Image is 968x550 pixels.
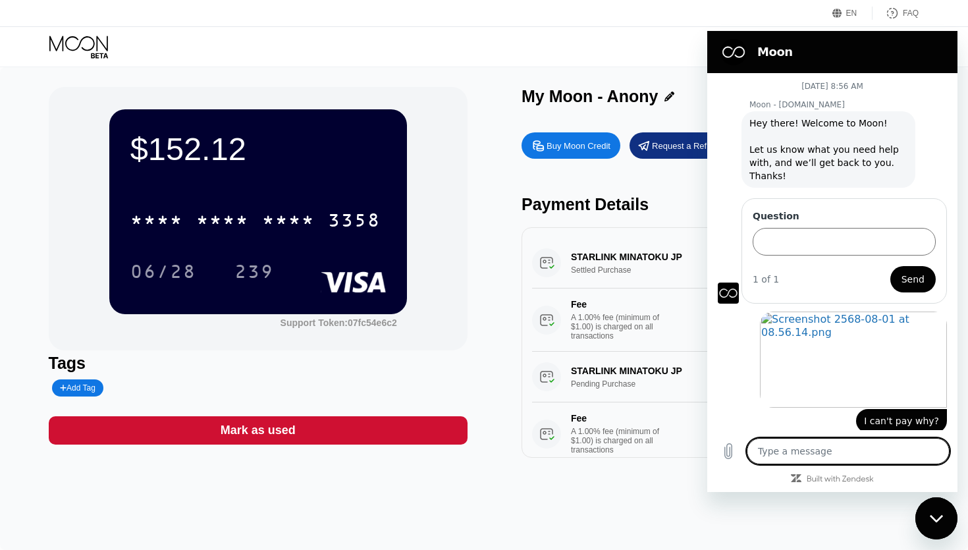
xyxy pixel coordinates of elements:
[49,354,468,373] div: Tags
[130,130,386,167] div: $152.12
[221,423,296,438] div: Mark as used
[532,289,930,352] div: FeeA 1.00% fee (minimum of $1.00) is charged on all transactions$1.00[DATE] 4:24 PM
[571,299,663,310] div: Fee
[328,211,381,233] div: 3358
[130,263,196,284] div: 06/28
[52,379,103,397] div: Add Tag
[873,7,919,20] div: FAQ
[571,413,663,424] div: Fee
[532,402,930,466] div: FeeA 1.00% fee (minimum of $1.00) is charged on all transactions$1.00[DATE] 4:23 PM
[49,416,468,445] div: Mark as used
[121,255,206,288] div: 06/28
[571,313,670,341] div: A 1.00% fee (minimum of $1.00) is charged on all transactions
[234,263,274,284] div: 239
[522,195,941,214] div: Payment Details
[707,31,957,492] iframe: Messaging window
[547,140,610,151] div: Buy Moon Credit
[571,427,670,454] div: A 1.00% fee (minimum of $1.00) is charged on all transactions
[60,383,95,393] div: Add Tag
[522,132,620,159] div: Buy Moon Credit
[281,317,397,328] div: Support Token: 07fc54e6c2
[652,140,721,151] div: Request a Refund
[225,255,284,288] div: 239
[832,7,873,20] div: EN
[522,87,658,106] div: My Moon - Anony
[915,497,957,539] iframe: Button to launch messaging window, conversation in progress
[846,9,857,18] div: EN
[281,317,397,328] div: Support Token:07fc54e6c2
[630,132,728,159] div: Request a Refund
[903,9,919,18] div: FAQ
